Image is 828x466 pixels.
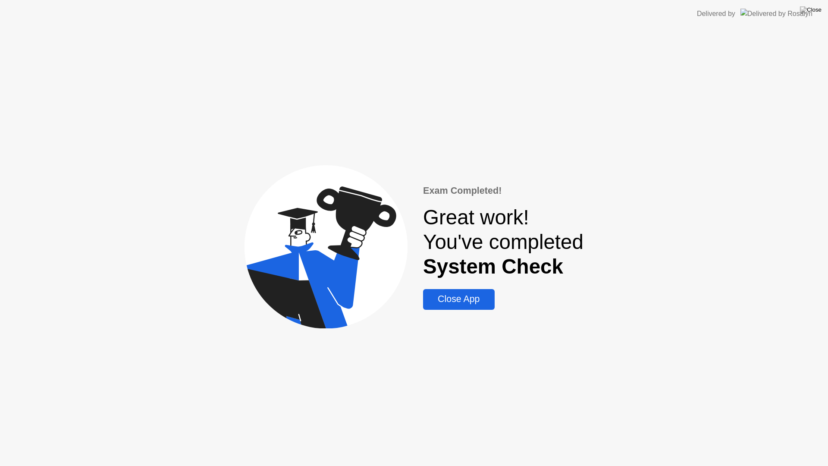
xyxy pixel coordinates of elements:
[697,9,735,19] div: Delivered by
[423,205,583,279] div: Great work! You've completed
[740,9,812,19] img: Delivered by Rosalyn
[426,294,492,305] div: Close App
[423,184,583,198] div: Exam Completed!
[423,255,563,278] b: System Check
[423,289,494,310] button: Close App
[800,6,822,13] img: Close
